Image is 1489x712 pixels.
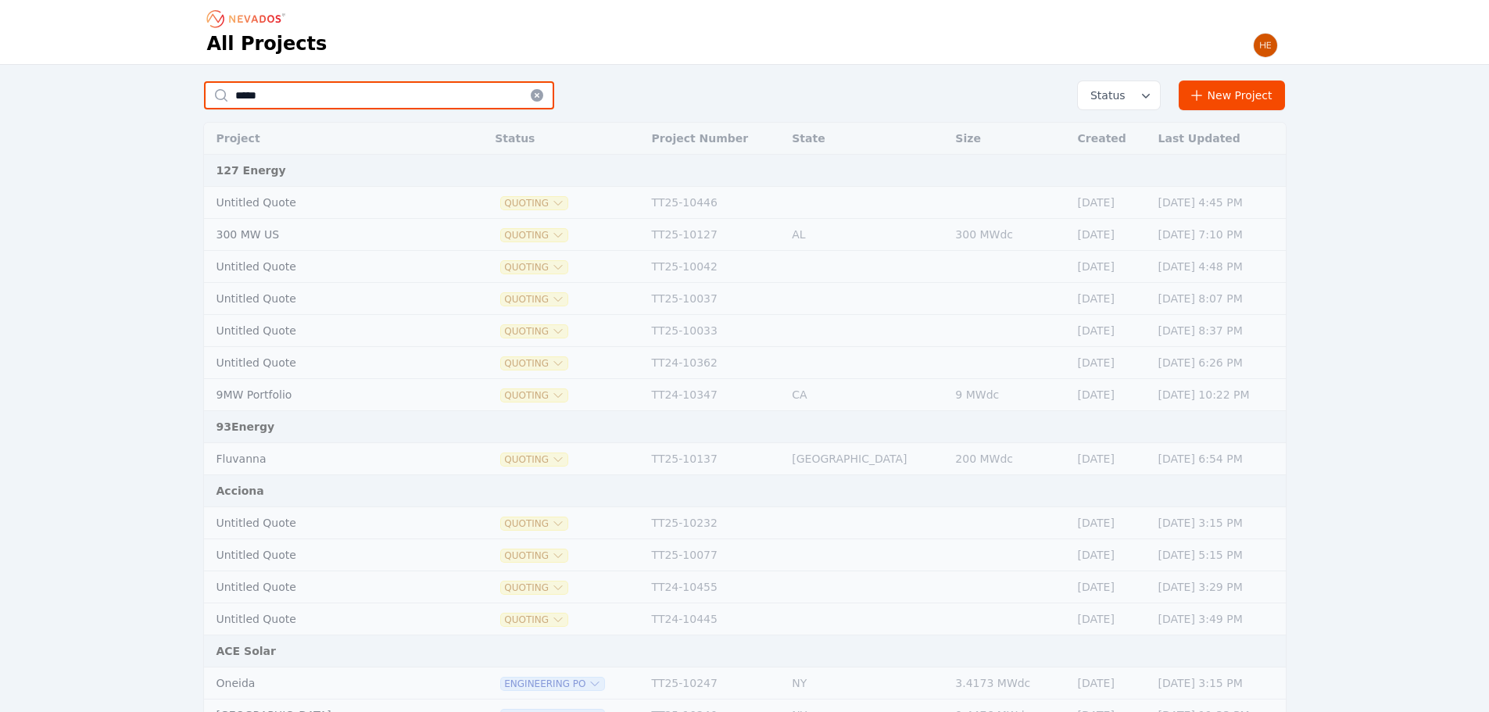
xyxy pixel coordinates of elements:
tr: Untitled QuoteQuotingTT25-10033[DATE][DATE] 8:37 PM [204,315,1286,347]
td: [DATE] 4:48 PM [1151,251,1286,283]
td: [DATE] [1070,603,1151,635]
td: [DATE] 6:26 PM [1151,347,1286,379]
td: 127 Energy [204,155,1286,187]
tr: Untitled QuoteQuotingTT25-10077[DATE][DATE] 5:15 PM [204,539,1286,571]
tr: Untitled QuoteQuotingTT24-10455[DATE][DATE] 3:29 PM [204,571,1286,603]
td: [DATE] [1070,539,1151,571]
td: [DATE] 3:29 PM [1151,571,1286,603]
th: Size [947,123,1069,155]
td: TT25-10446 [644,187,785,219]
td: TT25-10247 [644,667,785,699]
td: [DATE] [1070,379,1151,411]
tr: Untitled QuoteQuotingTT25-10037[DATE][DATE] 8:07 PM [204,283,1286,315]
td: [DATE] 5:15 PM [1151,539,1286,571]
td: Untitled Quote [204,539,449,571]
button: Quoting [501,549,567,562]
th: Project Number [644,123,785,155]
td: [GEOGRAPHIC_DATA] [784,443,947,475]
td: [DATE] 10:22 PM [1151,379,1286,411]
td: [DATE] [1070,667,1151,699]
button: Quoting [501,197,567,209]
td: [DATE] 3:15 PM [1151,507,1286,539]
td: 200 MWdc [947,443,1069,475]
td: ACE Solar [204,635,1286,667]
td: TT25-10042 [644,251,785,283]
tr: Untitled QuoteQuotingTT25-10446[DATE][DATE] 4:45 PM [204,187,1286,219]
td: Untitled Quote [204,187,449,219]
th: Status [487,123,643,155]
td: [DATE] [1070,571,1151,603]
th: Last Updated [1151,123,1286,155]
td: [DATE] [1070,347,1151,379]
td: 9 MWdc [947,379,1069,411]
td: [DATE] [1070,251,1151,283]
th: Created [1070,123,1151,155]
td: 3.4173 MWdc [947,667,1069,699]
button: Status [1078,81,1160,109]
img: Henar Luque [1253,33,1278,58]
td: TT25-10232 [644,507,785,539]
span: Status [1084,88,1126,103]
button: Quoting [501,261,567,274]
span: Quoting [501,517,567,530]
td: [DATE] 8:37 PM [1151,315,1286,347]
td: Untitled Quote [204,347,449,379]
td: Untitled Quote [204,283,449,315]
td: [DATE] 6:54 PM [1151,443,1286,475]
tr: 300 MW USQuotingTT25-10127AL300 MWdc[DATE][DATE] 7:10 PM [204,219,1286,251]
span: Quoting [501,581,567,594]
td: [DATE] [1070,187,1151,219]
td: TT25-10037 [644,283,785,315]
td: [DATE] [1070,219,1151,251]
td: TT24-10455 [644,571,785,603]
th: Project [204,123,449,155]
td: TT24-10362 [644,347,785,379]
td: AL [784,219,947,251]
td: Untitled Quote [204,603,449,635]
td: Acciona [204,475,1286,507]
td: [DATE] 8:07 PM [1151,283,1286,315]
tr: Untitled QuoteQuotingTT24-10362[DATE][DATE] 6:26 PM [204,347,1286,379]
td: Fluvanna [204,443,449,475]
td: TT25-10127 [644,219,785,251]
td: TT25-10077 [644,539,785,571]
button: Quoting [501,614,567,626]
h1: All Projects [207,31,328,56]
td: [DATE] 4:45 PM [1151,187,1286,219]
td: TT24-10347 [644,379,785,411]
td: [DATE] [1070,283,1151,315]
td: TT24-10445 [644,603,785,635]
button: Quoting [501,325,567,338]
button: Quoting [501,293,567,306]
td: 93Energy [204,411,1286,443]
th: State [784,123,947,155]
tr: FluvannaQuotingTT25-10137[GEOGRAPHIC_DATA]200 MWdc[DATE][DATE] 6:54 PM [204,443,1286,475]
td: [DATE] 3:15 PM [1151,667,1286,699]
td: Untitled Quote [204,507,449,539]
button: Quoting [501,229,567,242]
td: Untitled Quote [204,315,449,347]
button: Engineering PO [501,678,604,690]
td: NY [784,667,947,699]
tr: OneidaEngineering POTT25-10247NY3.4173 MWdc[DATE][DATE] 3:15 PM [204,667,1286,699]
a: New Project [1179,81,1286,110]
td: [DATE] [1070,315,1151,347]
td: Untitled Quote [204,571,449,603]
tr: Untitled QuoteQuotingTT25-10042[DATE][DATE] 4:48 PM [204,251,1286,283]
td: TT25-10137 [644,443,785,475]
td: Untitled Quote [204,251,449,283]
button: Quoting [501,453,567,466]
td: 300 MW US [204,219,449,251]
button: Quoting [501,389,567,402]
button: Quoting [501,357,567,370]
tr: 9MW PortfolioQuotingTT24-10347CA9 MWdc[DATE][DATE] 10:22 PM [204,379,1286,411]
td: CA [784,379,947,411]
